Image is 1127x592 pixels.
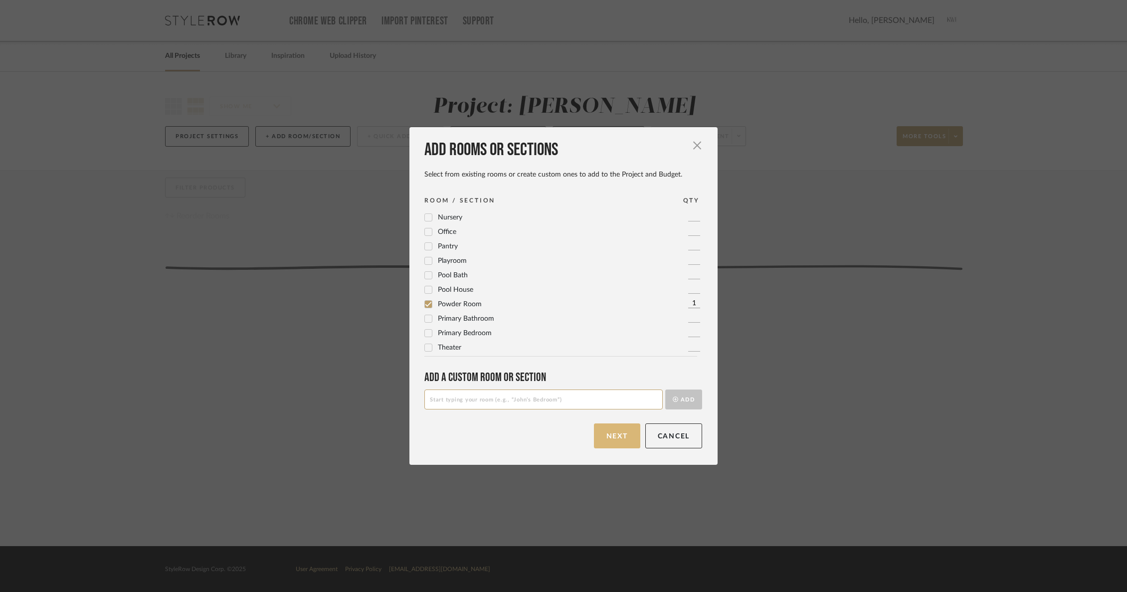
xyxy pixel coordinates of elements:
[424,196,495,205] div: ROOM / SECTION
[438,228,456,235] span: Office
[424,139,702,161] div: Add rooms or sections
[438,272,468,279] span: Pool Bath
[424,390,663,409] input: Start typing your room (e.g., “John’s Bedroom”)
[665,390,702,409] button: Add
[438,214,462,221] span: Nursery
[438,315,494,322] span: Primary Bathroom
[424,170,702,179] div: Select from existing rooms or create custom ones to add to the Project and Budget.
[683,196,700,205] div: QTY
[424,370,702,385] div: Add a Custom room or Section
[594,423,640,448] button: Next
[438,243,458,250] span: Pantry
[438,344,461,351] span: Theater
[438,301,482,308] span: Powder Room
[438,257,467,264] span: Playroom
[438,330,492,337] span: Primary Bedroom
[438,286,473,293] span: Pool House
[645,423,703,448] button: Cancel
[687,135,707,155] button: Close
